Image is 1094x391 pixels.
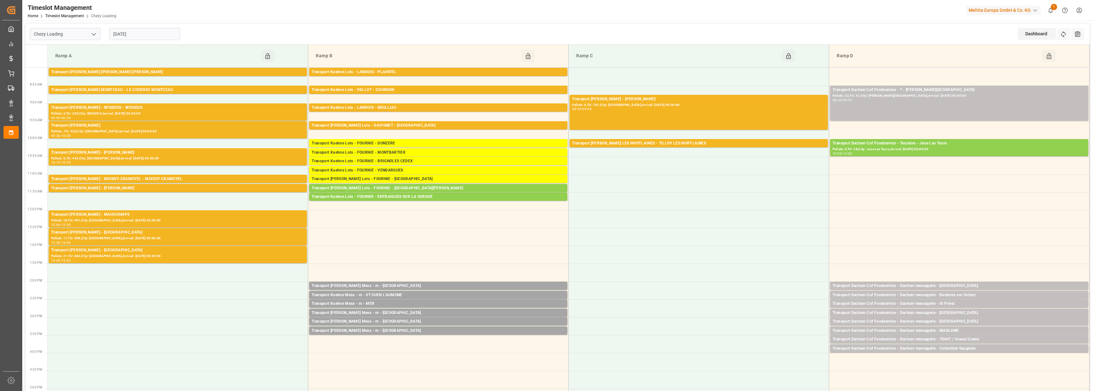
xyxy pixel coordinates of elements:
[833,292,1086,298] div: Transport Dachser Cof Foodservice - Dachser messagerie - Borderes sur l'echez
[51,134,60,137] div: 09:30
[312,164,565,170] div: Pallets: 3,TU: ,City: BRIGNOLES CEDEX,Arrival: [DATE] 00:00:00
[312,147,565,152] div: Pallets: 3,TU: ,City: DONZERE,Arrival: [DATE] 00:00:00
[51,150,304,156] div: Transport [PERSON_NAME] - [PERSON_NAME]
[51,122,304,129] div: Transport [PERSON_NAME]
[51,223,60,226] div: 12:00
[51,156,304,161] div: Pallets: 5,TU: 443,City: [GEOGRAPHIC_DATA],Arrival: [DATE] 00:00:00
[60,241,61,244] div: -
[312,194,565,200] div: Transport Kuehne Lots - FOURNIE - ENTRAIGUES SUR LA SORGUE
[312,192,565,197] div: Pallets: 1,TU: ,City: [GEOGRAPHIC_DATA][PERSON_NAME],Arrival: [DATE] 00:00:00
[51,105,304,111] div: Transport [PERSON_NAME] - WISSOUS - WISSOUS
[312,174,565,179] div: Pallets: 3,TU: 372,City: [GEOGRAPHIC_DATA],Arrival: [DATE] 00:00:00
[833,316,1086,322] div: Pallets: 1,TU: 19,City: [GEOGRAPHIC_DATA],Arrival: [DATE] 00:00:00
[312,182,565,188] div: Pallets: 4,TU: ,City: [GEOGRAPHIC_DATA],Arrival: [DATE] 00:00:00
[833,147,1086,152] div: Pallets: 5,TU: 28,City: Joue Les Tours,Arrival: [DATE] 00:00:00
[30,386,42,389] span: 5:00 PM
[833,336,1086,343] div: Transport Dachser Cof Foodservice - Dachser messagerie - 70047 / Vesoul Cedex
[966,6,1041,15] div: Melitta Europa GmbH & Co. KG
[51,161,60,164] div: 10:15
[833,93,1086,99] div: Pallets: 32,TU: 31,City: [PERSON_NAME][GEOGRAPHIC_DATA],Arrival: [DATE] 00:00:00
[51,236,304,241] div: Pallets: 11,TU: 508,City: [GEOGRAPHIC_DATA],Arrival: [DATE] 00:00:00
[30,332,42,336] span: 3:30 PM
[833,298,1086,304] div: Pallets: 1,TU: 24,City: Borderes sur l'echez,Arrival: [DATE] 00:00:00
[312,289,565,295] div: Pallets: ,TU: 21,City: [GEOGRAPHIC_DATA],Arrival: [DATE] 00:00:00
[572,147,825,152] div: Pallets: ,TU: 23,City: TILLOY LES MOFFLAINES,Arrival: [DATE] 00:00:00
[843,99,852,101] div: 09:30
[51,116,60,119] div: 09:00
[572,102,825,108] div: Pallets: 6,TU: 781,City: [GEOGRAPHIC_DATA],Arrival: [DATE] 00:00:00
[572,96,825,102] div: Transport [PERSON_NAME] - [PERSON_NAME]
[61,134,71,137] div: 10:00
[28,190,42,193] span: 11:30 AM
[51,185,304,192] div: Transport [PERSON_NAME] - [PERSON_NAME]
[312,105,565,111] div: Transport Kuehne Lots - LANDOIS - NEULLIAC
[312,185,565,192] div: Transport [PERSON_NAME] Lots - FOURNIE - [GEOGRAPHIC_DATA][PERSON_NAME]
[51,192,304,197] div: Pallets: ,TU: 196,City: [GEOGRAPHIC_DATA],Arrival: [DATE] 00:00:00
[51,254,304,259] div: Pallets: 21,TU: 662,City: [GEOGRAPHIC_DATA],Arrival: [DATE] 00:00:00
[109,28,180,40] input: DD-MM-YYYY
[833,343,1086,348] div: Pallets: 1,TU: 25,City: 70047 / Vesoul Cedex,Arrival: [DATE] 00:00:00
[30,314,42,318] span: 3:00 PM
[60,134,61,137] div: -
[61,259,71,262] div: 13:30
[842,152,843,155] div: -
[966,4,1043,16] button: Melitta Europa GmbH & Co. KG
[30,118,42,122] span: 9:30 AM
[833,140,1086,147] div: Transport Dachser Cof Foodservice - Touraine - Joue Les Tours
[61,223,71,226] div: 12:30
[28,14,38,18] a: Home
[581,108,582,110] div: -
[572,140,825,147] div: Transport [PERSON_NAME] LES MOFFLAINES - TILLOY LES MOFFLAINES
[312,316,565,322] div: Pallets: ,TU: 4,City: [GEOGRAPHIC_DATA],Arrival: [DATE] 00:00:00
[312,328,565,334] div: Transport [PERSON_NAME] Mess - m - [GEOGRAPHIC_DATA]
[61,161,71,164] div: 10:45
[1043,3,1058,17] button: show 1 new notifications
[51,229,304,236] div: Transport [PERSON_NAME] - [GEOGRAPHIC_DATA]
[834,50,1042,62] div: Ramp D
[582,108,592,110] div: 09:45
[312,156,565,161] div: Pallets: 4,TU: ,City: MONTBARTIER,Arrival: [DATE] 00:00:00
[312,301,565,307] div: Transport Kuehne Mess - m - MER
[1058,3,1072,17] button: Help Center
[28,136,42,140] span: 10:00 AM
[574,50,782,62] div: Ramp C
[51,129,304,134] div: Pallets: ,TU: 420,City: [GEOGRAPHIC_DATA],Arrival: [DATE] 00:00:00
[843,152,852,155] div: 10:30
[833,289,1086,295] div: Pallets: 1,TU: 35,City: [GEOGRAPHIC_DATA],Arrival: [DATE] 00:00:00
[51,69,304,75] div: Transport [PERSON_NAME] [PERSON_NAME] [PERSON_NAME]
[312,69,565,75] div: Transport Kuehne Lots - LANDOIS - PLAINTEL
[833,310,1086,316] div: Transport Dachser Cof Foodservice - Dachser messagerie - [GEOGRAPHIC_DATA]
[51,247,304,254] div: Transport [PERSON_NAME] - [GEOGRAPHIC_DATA]
[60,161,61,164] div: -
[60,223,61,226] div: -
[833,152,842,155] div: 10:00
[833,87,1086,93] div: Transport Dachser Cof Foodservice - ? - [PERSON_NAME][GEOGRAPHIC_DATA]
[30,350,42,353] span: 4:00 PM
[30,243,42,247] span: 1:00 PM
[30,83,42,86] span: 8:30 AM
[312,93,565,99] div: Pallets: ,TU: 487,City: [GEOGRAPHIC_DATA],Arrival: [DATE] 00:00:00
[312,129,565,134] div: Pallets: 9,TU: ,City: [GEOGRAPHIC_DATA],Arrival: [DATE] 00:00:00
[51,111,304,116] div: Pallets: 3,TU: 320,City: WISSOUS,Arrival: [DATE] 00:00:00
[312,298,565,304] div: Pallets: ,TU: 8,City: [GEOGRAPHIC_DATA] L'AUMONE,Arrival: [DATE] 00:00:00
[833,318,1086,325] div: Transport Dachser Cof Foodservice - Dachser messagerie - [GEOGRAPHIC_DATA]
[572,108,581,110] div: 08:45
[842,99,843,101] div: -
[51,93,304,99] div: Pallets: ,TU: 95,City: [GEOGRAPHIC_DATA],Arrival: [DATE] 00:00:00
[833,307,1086,312] div: Pallets: 2,TU: ,City: St Priest,Arrival: [DATE] 00:00:00
[312,140,565,147] div: Transport Kuehne Lots - FOURNIE - DONZERE
[312,75,565,81] div: Pallets: 4,TU: 270,City: PLAINTEL,Arrival: [DATE] 00:00:00
[1018,28,1056,40] div: Dashboard
[51,259,60,262] div: 13:00
[312,87,565,93] div: Transport Kuehne Lots - PALLUT - COURNON
[30,261,42,264] span: 1:30 PM
[61,116,71,119] div: 09:30
[312,325,565,330] div: Pallets: ,TU: 7,City: [GEOGRAPHIC_DATA],Arrival: [DATE] 00:00:00
[45,14,84,18] a: Timeslot Management
[312,111,565,116] div: Pallets: 3,TU: ,City: NEULLIAC,Arrival: [DATE] 00:00:00
[30,101,42,104] span: 9:00 AM
[312,200,565,206] div: Pallets: 2,TU: 441,City: ENTRAIGUES SUR LA SORGUE,Arrival: [DATE] 00:00:00
[28,3,116,12] div: Timeslot Management
[312,318,565,325] div: Transport [PERSON_NAME] Mess - m - [GEOGRAPHIC_DATA]
[28,172,42,175] span: 11:00 AM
